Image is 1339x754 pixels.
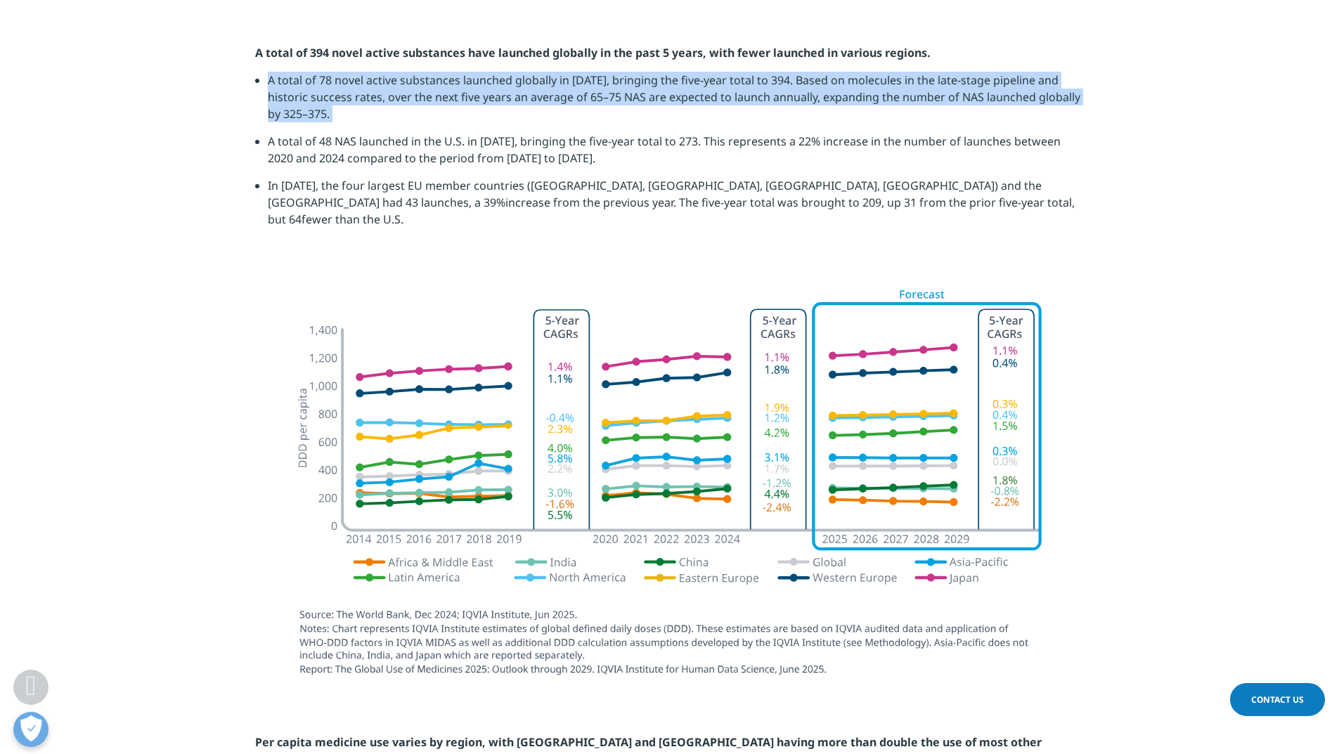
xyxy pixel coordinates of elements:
button: Open Preferences [13,712,48,747]
li: A total of 48 NAS launched in the U.S. in [DATE], bringing the five-year total to 273. This repre... [268,133,1085,177]
span: Contact Us [1251,694,1304,706]
strong: A total of 394 novel active substances have launched globally in the past 5 years, with fewer lau... [255,45,931,60]
li: In [DATE], the four largest EU member countries ([GEOGRAPHIC_DATA], [GEOGRAPHIC_DATA], [GEOGRAPHI... [268,177,1085,238]
li: A total of 78 novel active substances launched globally in [DATE], bringing the five-year total t... [268,72,1085,133]
a: Contact Us [1230,683,1325,716]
